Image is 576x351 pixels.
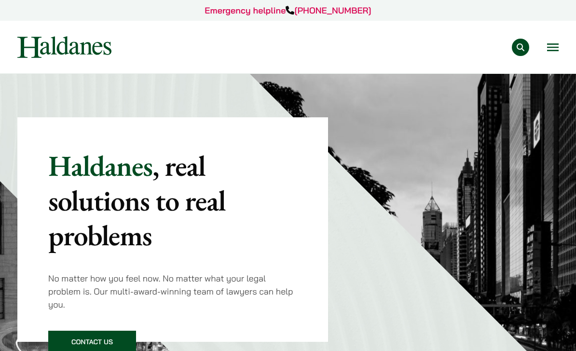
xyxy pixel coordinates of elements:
button: Open menu [547,43,559,51]
a: Emergency helpline[PHONE_NUMBER] [205,5,371,16]
p: No matter how you feel now. No matter what your legal problem is. Our multi-award-winning team of... [48,272,297,311]
mark: , real solutions to real problems [48,147,225,254]
img: Logo of Haldanes [17,36,111,58]
button: Search [512,39,529,56]
p: Haldanes [48,148,297,253]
